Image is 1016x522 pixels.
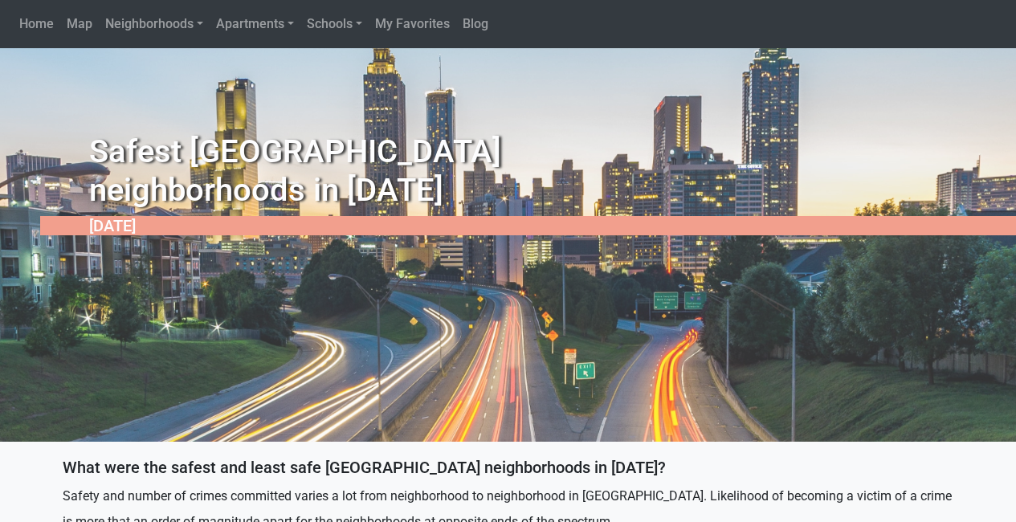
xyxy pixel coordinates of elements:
span: My Favorites [375,16,450,31]
span: Blog [463,16,488,31]
a: My Favorites [369,8,456,40]
a: Blog [456,8,495,40]
a: Schools [300,8,369,40]
span: Home [19,16,54,31]
a: Home [13,8,60,40]
a: Neighborhoods [99,8,210,40]
a: Apartments [210,8,300,40]
span: Apartments [216,16,284,31]
h5: What were the safest and least safe [GEOGRAPHIC_DATA] neighborhoods in [DATE]? [63,458,954,477]
a: Map [60,8,99,40]
h1: Safest [GEOGRAPHIC_DATA] neighborhoods in [DATE] [40,133,1016,210]
span: Schools [307,16,353,31]
span: Map [67,16,92,31]
span: Neighborhoods [105,16,194,31]
h5: [DATE] [40,216,1016,235]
